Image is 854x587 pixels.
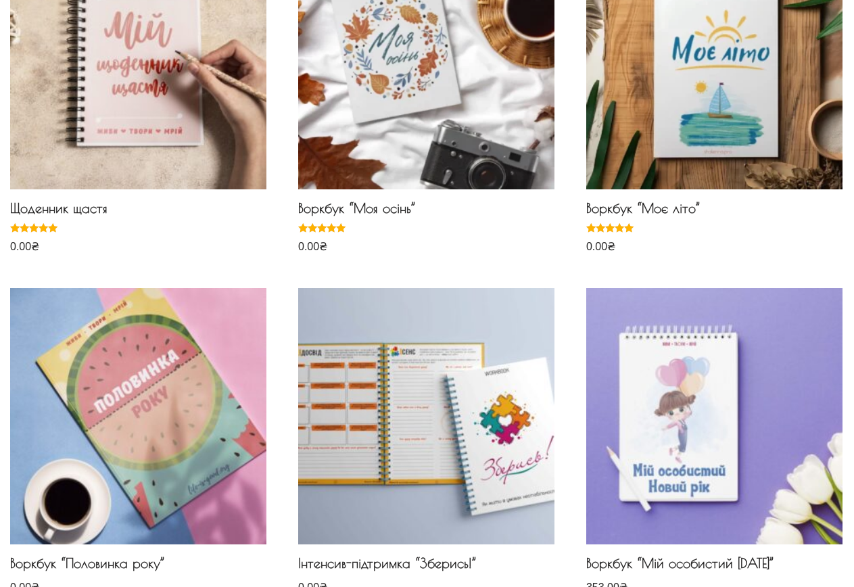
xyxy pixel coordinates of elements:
img: Воркбук "Мій особистий Новий рік" [586,288,843,544]
bdi: 0.00 [10,241,39,252]
span: Оцінено в з 5 [586,223,636,265]
img: Воркбук "Половинка року" [10,288,266,544]
bdi: 0.00 [298,241,327,252]
img: Інтенсив-підтримка "Зберись!" [298,288,554,544]
h2: Воркбук “Половинка року” [10,555,266,578]
span: Оцінено в з 5 [298,223,348,265]
h2: Інтенсив-підтримка “Зберись!” [298,555,554,578]
h2: Воркбук “Моє літо” [586,200,843,223]
div: Оцінено в 5.00 з 5 [586,223,636,233]
div: Оцінено в 5.00 з 5 [298,223,348,233]
span: ₴ [31,241,39,252]
h2: Воркбук “Моя осінь” [298,200,554,223]
h2: Щоденник щастя [10,200,266,223]
div: Оцінено в 5.00 з 5 [10,223,60,233]
span: ₴ [607,241,615,252]
span: ₴ [319,241,327,252]
span: Оцінено в з 5 [10,223,60,265]
bdi: 0.00 [586,241,615,252]
h2: Воркбук “Мій особистий [DATE]” [586,555,843,578]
